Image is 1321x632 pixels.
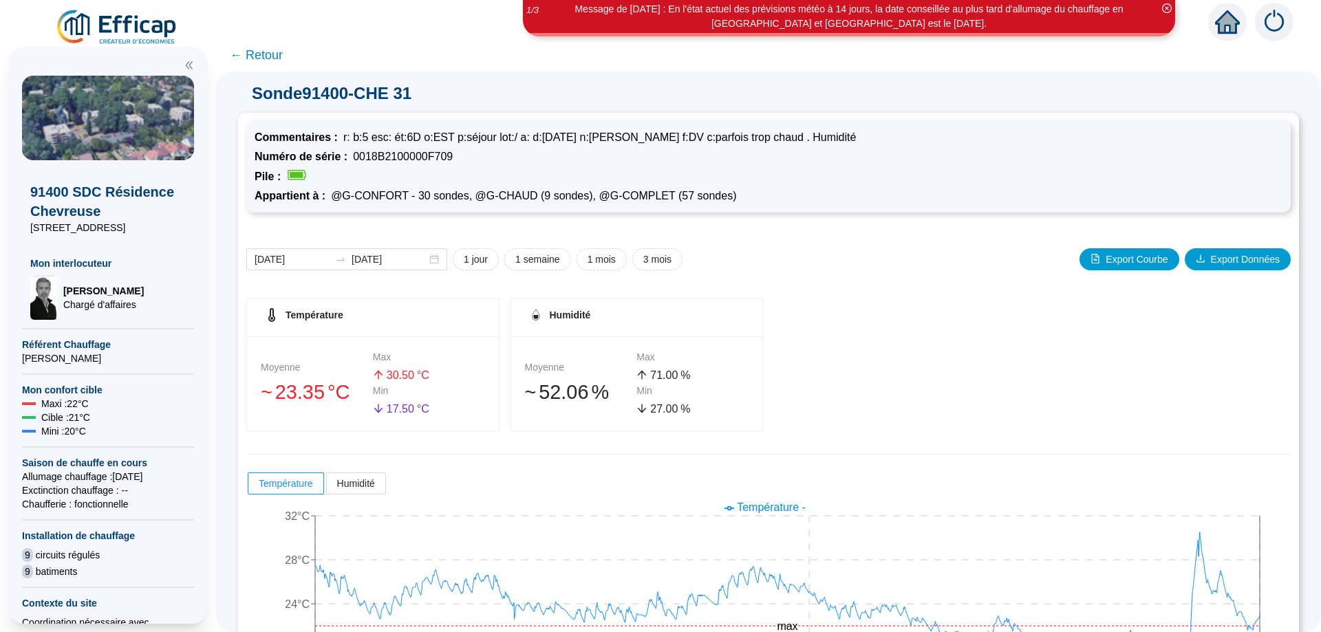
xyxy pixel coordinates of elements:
span: % [680,367,690,384]
span: 30 [387,369,399,381]
span: .06 [561,381,588,403]
div: Max [373,350,485,364]
span: °C [327,378,350,407]
span: Appartient à : [255,190,331,201]
span: 71 [650,369,663,381]
span: 3 mois [643,252,672,267]
span: Mon confort cible [22,383,194,397]
span: [PERSON_NAME] [63,284,144,298]
span: download [1196,254,1205,263]
span: 1 mois [588,252,616,267]
span: .00 [663,369,678,381]
div: Min [373,384,485,398]
span: % [591,378,609,407]
span: Allumage chauffage : [DATE] [22,470,194,483]
span: 󠁾~ [261,378,272,407]
span: .50 [399,369,414,381]
div: Moyenne [525,360,637,375]
span: Contexte du site [22,596,194,610]
span: circuits régulés [36,548,100,562]
button: Export Données [1185,248,1291,270]
span: Chaufferie : fonctionnelle [22,497,194,511]
span: [STREET_ADDRESS] [30,221,186,235]
div: Message de [DATE] : En l'état actuel des prévisions météo à 14 jours, la date conseillée au plus ... [525,2,1173,31]
tspan: 32°C [285,510,310,522]
button: Export Courbe [1080,248,1179,270]
button: 1 jour [453,248,499,270]
span: 91400 SDC Résidence Chevreuse [30,182,186,221]
div: Moyenne [261,360,373,375]
input: Date de début [255,252,330,267]
span: °C [417,401,429,417]
span: 0018B2100000F709 [353,151,453,162]
button: 3 mois [632,248,683,270]
button: 1 semaine [504,248,571,270]
span: r: b:5 esc: ét:6D o:EST p:séjour lot:/ a: d:[DATE] n:[PERSON_NAME] f:DV c:parfois trop chaud . Hu... [343,131,856,143]
span: 52 [539,381,561,403]
span: Cible : 21 °C [41,411,90,424]
span: 1 jour [464,252,488,267]
span: Référent Chauffage [22,338,194,351]
span: Température [286,309,343,320]
span: arrow-down [373,403,384,414]
span: 9 [22,548,33,562]
span: Humidité [550,309,591,320]
button: 1 mois [577,248,627,270]
span: .00 [663,403,678,415]
span: Maxi : 22 °C [41,397,89,411]
img: efficap energie logo [55,8,180,47]
span: arrow-down [636,403,647,414]
tspan: 28°C [285,554,310,566]
span: Chargé d'affaires [63,298,144,312]
span: Mon interlocuteur [30,257,186,270]
span: Saison de chauffe en cours [22,456,194,470]
tspan: max [777,620,797,632]
span: home [1215,10,1240,34]
span: swap-right [335,254,346,265]
span: Export Données [1211,252,1280,267]
span: 1 semaine [515,252,560,267]
span: Mini : 20 °C [41,424,86,438]
span: 17 [387,403,399,415]
span: @G-CONFORT - 30 sondes, @G-CHAUD (9 sondes), @G-COMPLET (57 sondes) [331,190,736,201]
span: 23 [275,381,297,403]
tspan: 24°C [285,598,310,610]
span: Installation de chauffage [22,529,194,543]
span: to [335,254,346,265]
span: Commentaires : [255,131,343,143]
i: 1 / 3 [526,5,539,15]
span: 󠁾~ [525,378,537,407]
input: Date de fin [352,252,427,267]
span: double-left [184,61,194,70]
img: alerts [1255,3,1293,41]
span: Température - [737,501,806,513]
span: .35 [297,381,325,403]
span: Numéro de série : [255,151,353,162]
span: % [680,401,690,417]
img: Chargé d'affaires [30,276,58,320]
span: file-image [1091,254,1100,263]
span: [PERSON_NAME] [22,351,194,365]
span: 9 [22,565,33,578]
span: Sonde 91400-CHE 31 [238,83,1299,105]
span: Humidité [337,478,375,489]
div: Min [636,384,749,398]
span: .50 [399,403,414,415]
span: Exctinction chauffage : -- [22,483,194,497]
span: Export Courbe [1106,252,1168,267]
span: arrow-up [373,369,384,380]
span: Température [259,478,313,489]
div: Max [636,350,749,364]
span: 27 [650,403,663,415]
span: Pile : [255,171,286,182]
span: batiments [36,565,78,578]
span: °C [417,367,429,384]
span: arrow-up [636,369,647,380]
span: ← Retour [230,45,283,65]
span: close-circle [1162,3,1172,13]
